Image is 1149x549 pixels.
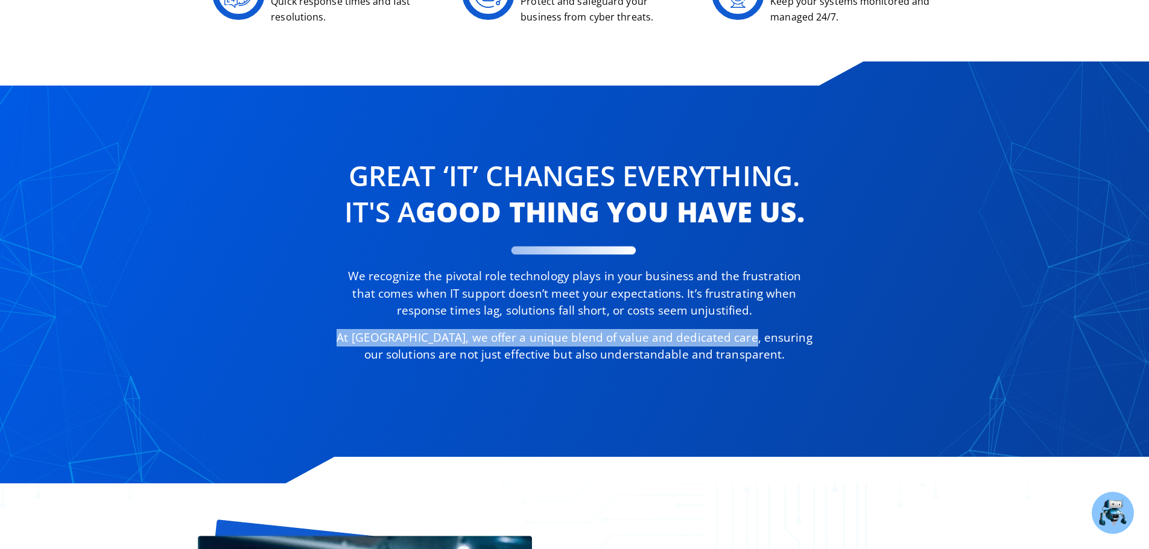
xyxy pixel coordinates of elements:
[335,329,813,363] p: At [GEOGRAPHIC_DATA], we offer a unique blend of value and dedicated care, ensuring our solutions...
[510,245,639,256] img: New Divider
[416,193,805,230] b: good thing you have us.
[335,157,813,230] h2: Great ‘IT’ changes Everything. It's a
[335,268,813,319] p: We recognize the pivotal role technology plays in your business and the frustration that comes wh...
